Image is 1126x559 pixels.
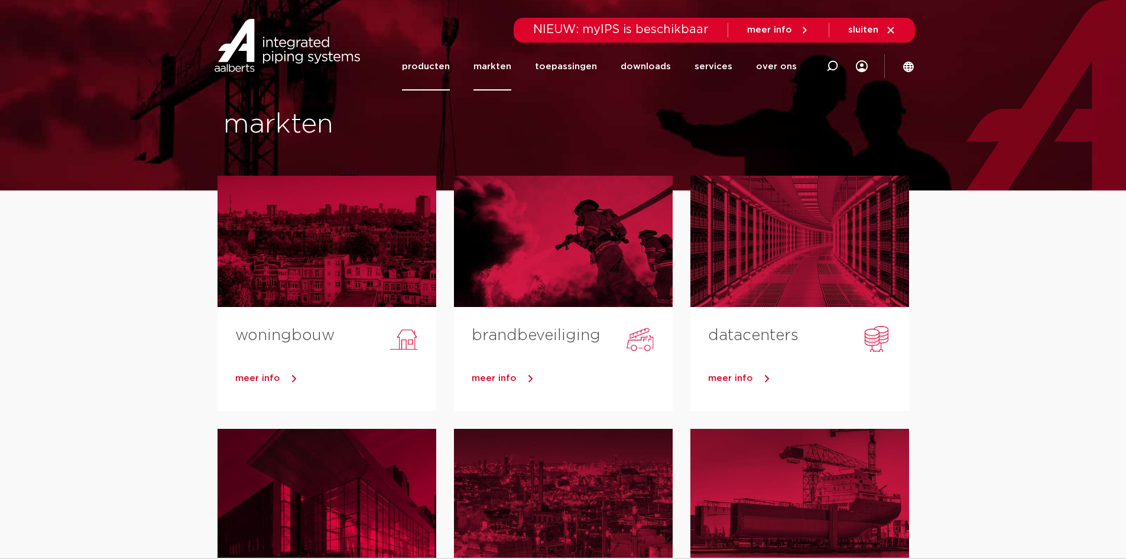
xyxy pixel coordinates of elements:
[621,43,671,91] a: downloads
[402,43,450,91] a: producten
[756,43,797,91] a: over ons
[747,25,810,35] a: meer info
[235,370,436,387] a: meer info
[223,106,557,144] h1: markten
[695,43,732,91] a: services
[856,43,868,91] div: my IPS
[472,374,517,383] span: meer info
[402,43,797,91] nav: Menu
[708,374,753,383] span: meer info
[472,370,673,387] a: meer info
[848,25,878,34] span: sluiten
[235,374,280,383] span: meer info
[235,328,335,343] a: woningbouw
[747,25,792,34] span: meer info
[533,24,709,35] span: NIEUW: myIPS is beschikbaar
[848,25,896,35] a: sluiten
[708,370,909,387] a: meer info
[535,43,597,91] a: toepassingen
[472,328,601,343] a: brandbeveiliging
[708,328,799,343] a: datacenters
[473,43,511,91] a: markten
